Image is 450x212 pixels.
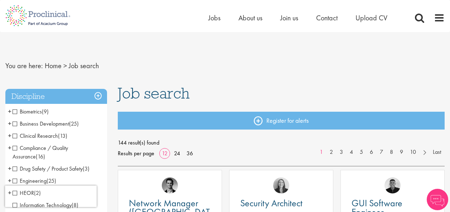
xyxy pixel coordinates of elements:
[208,13,221,22] a: Jobs
[240,197,303,209] span: Security Architect
[63,61,67,70] span: >
[13,132,58,140] span: Clinical Research
[171,150,183,157] a: 24
[13,120,79,127] span: Business Development
[184,150,195,157] a: 36
[8,118,11,129] span: +
[396,148,407,156] a: 9
[326,148,337,156] a: 2
[13,144,68,160] span: Compliance / Quality Assurance
[316,13,338,22] a: Contact
[429,148,445,156] a: Last
[13,165,83,172] span: Drug Safety / Product Safety
[13,177,47,185] span: Engineering
[346,148,357,156] a: 4
[13,177,56,185] span: Engineering
[162,177,178,193] img: Max Slevogt
[58,132,67,140] span: (13)
[8,142,11,153] span: +
[8,175,11,186] span: +
[13,108,42,115] span: Biometrics
[240,199,322,208] a: Security Architect
[8,106,11,117] span: +
[159,150,170,157] a: 12
[427,189,448,210] img: Chatbot
[118,148,154,159] span: Results per page
[8,130,11,141] span: +
[118,137,445,148] span: 144 result(s) found
[69,61,99,70] span: Job search
[238,13,262,22] a: About us
[118,84,190,103] span: Job search
[42,108,49,115] span: (9)
[36,153,45,160] span: (16)
[47,177,56,185] span: (25)
[69,120,79,127] span: (25)
[273,177,289,193] img: Mia Kellerman
[280,13,298,22] a: Join us
[8,163,11,174] span: +
[13,108,49,115] span: Biometrics
[5,186,97,207] iframe: reCAPTCHA
[336,148,347,156] a: 3
[386,148,397,156] a: 8
[384,177,401,193] img: Christian Andersen
[13,165,89,172] span: Drug Safety / Product Safety
[13,132,67,140] span: Clinical Research
[45,61,62,70] a: breadcrumb link
[118,112,445,130] a: Register for alerts
[376,148,387,156] a: 7
[5,61,43,70] span: You are here:
[366,148,377,156] a: 6
[83,165,89,172] span: (3)
[355,13,387,22] a: Upload CV
[406,148,420,156] a: 10
[316,148,326,156] a: 1
[356,148,367,156] a: 5
[5,89,107,104] h3: Discipline
[13,120,69,127] span: Business Development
